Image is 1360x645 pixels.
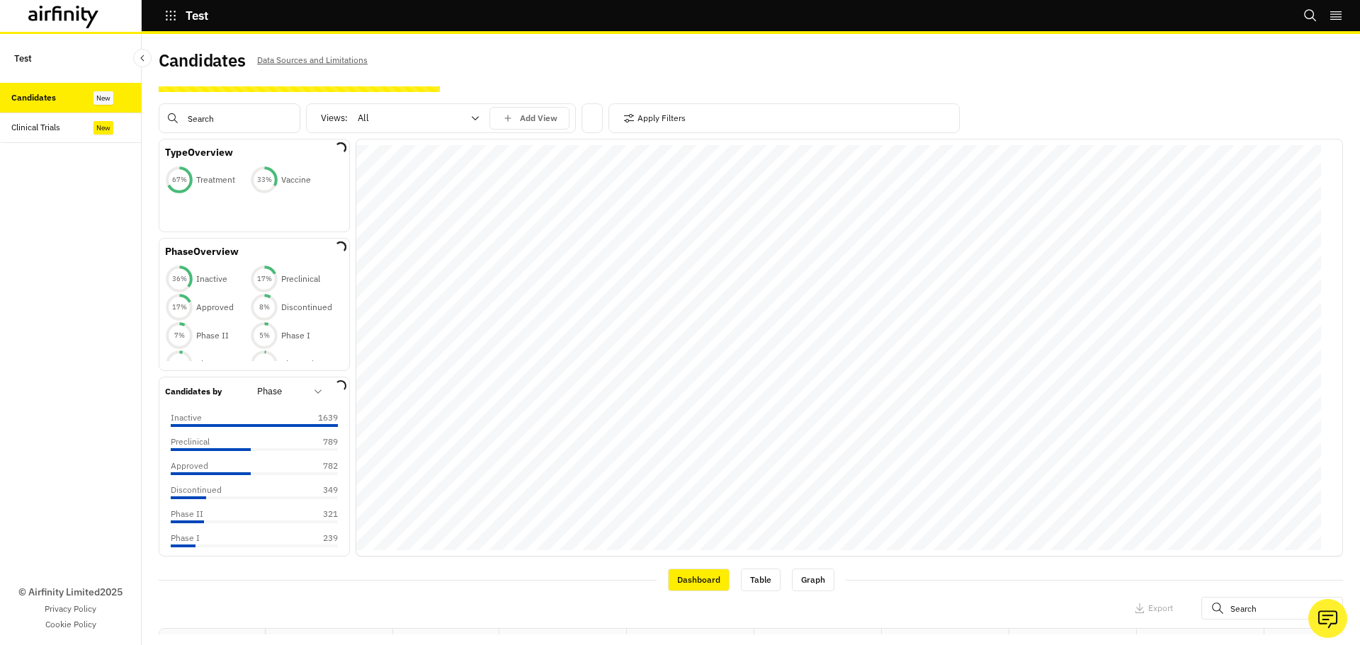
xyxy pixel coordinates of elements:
p: 239 [302,532,338,544]
p: Discontinued [281,301,332,314]
div: 4 % [165,358,193,368]
button: Test [164,4,208,28]
p: Data Sources and Limitations [257,52,368,68]
p: 1639 [302,411,338,424]
div: Table [741,569,781,591]
p: Treatment [196,173,235,186]
button: Export [1134,597,1173,620]
p: Phase I [171,532,200,544]
p: Approved [171,460,208,472]
button: Ask our analysts [1308,599,1347,638]
a: Cookie Policy [45,618,96,631]
p: Vaccine [281,173,311,186]
p: 349 [302,484,338,496]
p: 782 [302,460,338,472]
p: Inactive [171,411,202,424]
p: 789 [302,435,338,448]
div: New [93,91,113,105]
input: Search [159,103,300,133]
div: 17 % [250,273,278,283]
input: Search [1201,597,1343,620]
div: 7 % [165,330,193,340]
h2: Candidates [159,50,246,71]
p: Inactive [196,273,227,285]
div: 36 % [165,273,193,283]
div: 33 % [250,175,278,185]
div: Graph [792,569,834,591]
div: 8 % [250,302,278,312]
p: Preclinical [171,435,210,448]
p: 321 [302,508,338,520]
button: Close Sidebar [133,49,152,67]
div: 5 % [250,330,278,340]
p: Discontinued [171,484,222,496]
p: Phase II [171,508,203,520]
div: 17 % [165,302,193,312]
p: Candidates by [165,385,222,398]
p: Phase I/II [281,358,321,370]
p: Type Overview [165,145,233,160]
div: Candidates [11,91,56,104]
p: Approved [196,301,234,314]
p: Test [14,45,32,72]
button: save changes [489,107,569,130]
p: Phase I [281,329,310,342]
p: Export [1148,603,1173,613]
div: Views: [321,107,569,130]
p: Test [186,9,208,22]
div: 2 % [250,358,278,368]
p: © Airfinity Limited 2025 [18,585,123,600]
div: 67 % [165,175,193,185]
div: New [93,121,113,135]
p: Preclinical [281,273,320,285]
button: Search [1303,4,1317,28]
p: Add View [520,113,557,123]
p: Phase Overview [165,244,239,259]
p: Phase II [196,329,229,342]
button: Apply Filters [623,107,686,130]
div: Clinical Trials [11,121,60,134]
a: Privacy Policy [45,603,96,615]
div: Dashboard [668,569,730,591]
p: Phase III [196,358,232,370]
